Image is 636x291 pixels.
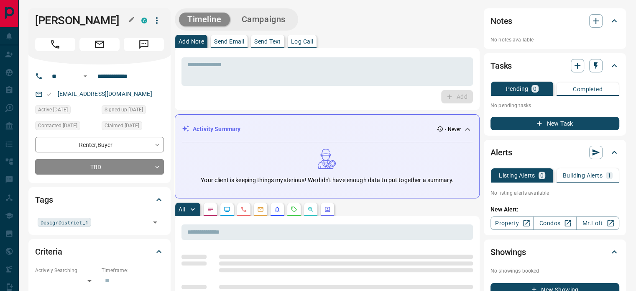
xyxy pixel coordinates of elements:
[490,189,619,197] p: No listing alerts available
[141,18,147,23] div: condos.ca
[445,126,461,133] p: - Never
[35,193,53,206] h2: Tags
[149,216,161,228] button: Open
[576,216,619,230] a: Mr.Loft
[490,205,619,214] p: New Alert:
[38,121,77,130] span: Contacted [DATE]
[41,218,88,227] span: DesignDistrict_1
[35,14,129,27] h1: [PERSON_NAME]
[490,56,619,76] div: Tasks
[240,206,247,213] svg: Calls
[490,11,619,31] div: Notes
[490,146,512,159] h2: Alerts
[307,206,314,213] svg: Opportunities
[233,13,294,26] button: Campaigns
[540,173,544,178] p: 0
[490,36,619,44] p: No notes available
[79,38,120,51] span: Email
[179,13,230,26] button: Timeline
[490,117,619,130] button: New Task
[179,206,185,212] p: All
[214,39,244,44] p: Send Email
[533,216,576,230] a: Condos
[182,121,473,137] div: Activity Summary- Never
[291,206,297,213] svg: Requests
[35,245,62,258] h2: Criteria
[490,216,534,230] a: Property
[533,86,536,92] p: 0
[490,242,619,262] div: Showings
[490,267,619,275] p: No showings booked
[35,159,164,175] div: TBD
[490,59,512,72] h2: Tasks
[105,106,143,114] span: Signed up [DATE]
[102,267,164,274] p: Timeframe:
[324,206,331,213] svg: Agent Actions
[274,206,281,213] svg: Listing Alerts
[563,173,603,178] p: Building Alerts
[490,142,619,162] div: Alerts
[224,206,230,213] svg: Lead Browsing Activity
[35,267,97,274] p: Actively Searching:
[490,245,526,259] h2: Showings
[35,105,97,117] div: Fri Nov 25 2022
[102,121,164,133] div: Thu Aug 06 2020
[506,86,528,92] p: Pending
[207,206,214,213] svg: Notes
[490,14,512,28] h2: Notes
[257,206,264,213] svg: Emails
[35,38,75,51] span: Call
[490,99,619,112] p: No pending tasks
[46,91,52,97] svg: Email Valid
[499,173,535,178] p: Listing Alerts
[291,39,313,44] p: Log Call
[80,71,90,81] button: Open
[102,105,164,117] div: Wed Mar 21 2018
[105,121,139,130] span: Claimed [DATE]
[35,190,164,210] div: Tags
[124,38,164,51] span: Message
[35,242,164,262] div: Criteria
[193,125,240,134] p: Activity Summary
[608,173,611,178] p: 1
[573,86,603,92] p: Completed
[201,176,453,185] p: Your client is keeping things mysterious! We didn't have enough data to put together a summary.
[35,137,164,152] div: Renter , Buyer
[179,39,204,44] p: Add Note
[35,121,97,133] div: Sat Aug 08 2020
[254,39,281,44] p: Send Text
[58,90,152,97] a: [EMAIL_ADDRESS][DOMAIN_NAME]
[38,106,68,114] span: Active [DATE]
